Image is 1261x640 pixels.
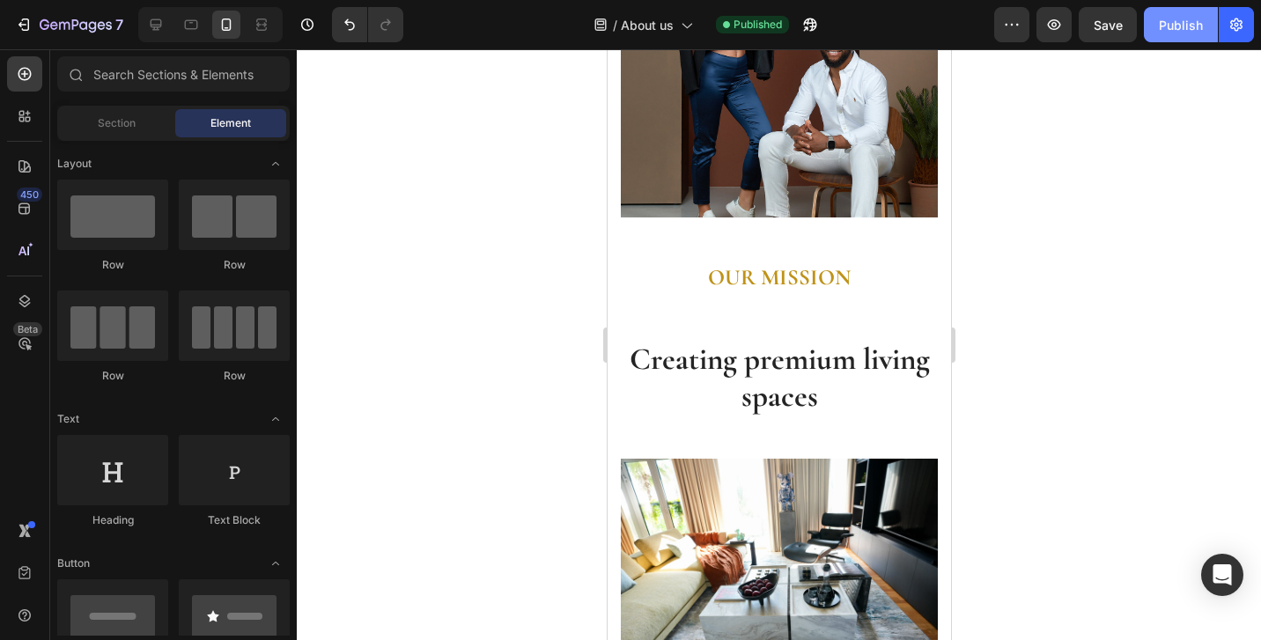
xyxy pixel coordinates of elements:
[7,7,131,42] button: 7
[13,409,330,621] img: Alt Image
[98,115,136,131] span: Section
[13,322,42,336] div: Beta
[613,16,617,34] span: /
[210,115,251,131] span: Element
[57,56,290,92] input: Search Sections & Elements
[17,188,42,202] div: 450
[1159,16,1203,34] div: Publish
[621,16,674,34] span: About us
[262,549,290,577] span: Toggle open
[15,212,328,246] p: OUR MISSION
[1144,7,1218,42] button: Publish
[179,512,290,528] div: Text Block
[1094,18,1123,33] span: Save
[115,14,123,35] p: 7
[15,291,328,365] p: Creating premium living spaces
[608,49,951,640] iframe: Design area
[57,411,79,427] span: Text
[57,555,90,571] span: Button
[262,150,290,178] span: Toggle open
[1079,7,1137,42] button: Save
[734,17,782,33] span: Published
[57,512,168,528] div: Heading
[179,257,290,273] div: Row
[57,257,168,273] div: Row
[262,405,290,433] span: Toggle open
[57,368,168,384] div: Row
[1201,554,1243,596] div: Open Intercom Messenger
[179,368,290,384] div: Row
[332,7,403,42] div: Undo/Redo
[57,156,92,172] span: Layout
